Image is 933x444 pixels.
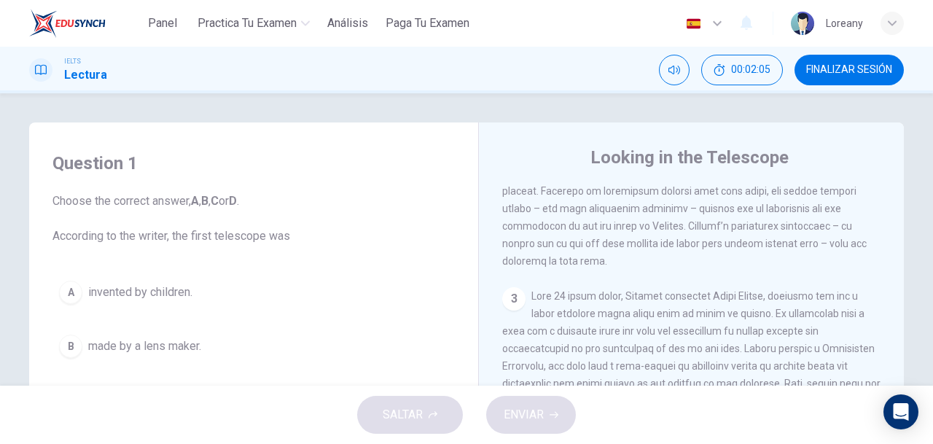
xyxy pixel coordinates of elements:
[52,192,455,245] span: Choose the correct answer, , , or . According to the writer, the first telescope was
[321,10,374,36] button: Análisis
[826,15,863,32] div: Loreany
[52,382,455,418] button: Ca reflective telescope.
[64,66,107,84] h1: Lectura
[386,15,469,32] span: Paga Tu Examen
[52,274,455,311] button: Ainvented by children.
[791,12,814,35] img: Profile picture
[211,194,219,208] b: C
[806,64,892,76] span: FINALIZAR SESIÓN
[201,194,208,208] b: B
[731,64,770,76] span: 00:02:05
[148,15,177,32] span: Panel
[701,55,783,85] div: Ocultar
[590,146,789,169] h4: Looking in the Telescope
[198,15,297,32] span: Practica tu examen
[701,55,783,85] button: 00:02:05
[659,55,690,85] div: Silenciar
[327,15,368,32] span: Análisis
[883,394,918,429] div: Open Intercom Messenger
[59,335,82,358] div: B
[88,338,201,355] span: made by a lens maker.
[29,9,106,38] img: EduSynch logo
[684,18,703,29] img: es
[795,55,904,85] button: FINALIZAR SESIÓN
[502,287,526,311] div: 3
[59,281,82,304] div: A
[380,10,475,36] button: Paga Tu Examen
[52,152,455,175] h4: Question 1
[52,328,455,365] button: Bmade by a lens maker.
[192,10,316,36] button: Practica tu examen
[29,9,139,38] a: EduSynch logo
[88,284,192,301] span: invented by children.
[139,10,186,36] button: Panel
[191,194,199,208] b: A
[64,56,81,66] span: IELTS
[229,194,237,208] b: D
